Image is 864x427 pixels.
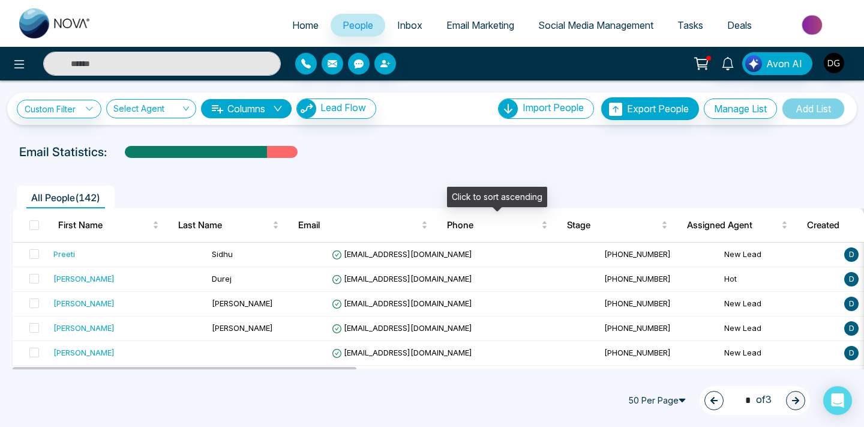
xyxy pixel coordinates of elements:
[280,14,331,37] a: Home
[53,347,115,359] div: [PERSON_NAME]
[687,218,779,232] span: Assigned Agent
[289,208,437,242] th: Email
[719,243,839,267] td: New Lead
[727,19,752,31] span: Deals
[332,323,472,333] span: [EMAIL_ADDRESS][DOMAIN_NAME]
[447,187,547,207] div: Click to sort ascending
[178,218,270,232] span: Last Name
[19,8,91,38] img: Nova CRM Logo
[201,99,292,118] button: Columnsdown
[169,208,289,242] th: Last Name
[677,208,797,242] th: Assigned Agent
[434,14,526,37] a: Email Marketing
[738,392,772,408] span: of 3
[17,100,101,118] a: Custom Filter
[19,143,107,161] p: Email Statistics:
[742,52,812,75] button: Avon AI
[844,321,859,336] span: D
[53,297,115,309] div: [PERSON_NAME]
[331,14,385,37] a: People
[446,19,514,31] span: Email Marketing
[53,273,115,285] div: [PERSON_NAME]
[53,248,75,260] div: Preeti
[296,98,376,119] button: Lead Flow
[298,218,419,232] span: Email
[665,14,715,37] a: Tasks
[824,53,844,73] img: User Avatar
[273,104,283,114] span: down
[538,19,653,31] span: Social Media Management
[53,322,115,334] div: [PERSON_NAME]
[719,316,839,341] td: New Lead
[447,218,539,232] span: Phone
[292,19,319,31] span: Home
[844,297,859,311] span: D
[719,292,839,316] td: New Lead
[332,274,472,283] span: [EMAIL_ADDRESS][DOMAIN_NAME]
[292,98,376,119] a: Lead FlowLead Flow
[343,19,373,31] span: People
[297,99,316,118] img: Lead Flow
[823,386,852,415] div: Open Intercom Messenger
[397,19,422,31] span: Inbox
[719,267,839,292] td: Hot
[844,247,859,262] span: D
[49,208,169,242] th: First Name
[623,391,695,410] span: 50 Per Page
[604,274,671,283] span: [PHONE_NUMBER]
[844,346,859,360] span: D
[677,19,703,31] span: Tasks
[604,249,671,259] span: [PHONE_NUMBER]
[58,218,150,232] span: First Name
[332,249,472,259] span: [EMAIL_ADDRESS][DOMAIN_NAME]
[601,97,699,120] button: Export People
[523,101,584,114] span: Import People
[212,274,232,283] span: Durej
[385,14,434,37] a: Inbox
[212,323,273,333] span: [PERSON_NAME]
[770,11,857,38] img: Market-place.gif
[526,14,665,37] a: Social Media Management
[719,366,839,390] td: New Lead
[604,298,671,308] span: [PHONE_NUMBER]
[627,103,689,115] span: Export People
[332,298,472,308] span: [EMAIL_ADDRESS][DOMAIN_NAME]
[604,348,671,357] span: [PHONE_NUMBER]
[557,208,677,242] th: Stage
[332,348,472,357] span: [EMAIL_ADDRESS][DOMAIN_NAME]
[715,14,764,37] a: Deals
[212,249,233,259] span: Sidhu
[212,298,273,308] span: [PERSON_NAME]
[437,208,557,242] th: Phone
[26,192,105,204] span: All People ( 142 )
[844,272,859,286] span: D
[745,55,762,72] img: Lead Flow
[704,98,777,119] button: Manage List
[766,56,802,71] span: Avon AI
[567,218,659,232] span: Stage
[320,101,366,114] span: Lead Flow
[604,323,671,333] span: [PHONE_NUMBER]
[719,341,839,366] td: New Lead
